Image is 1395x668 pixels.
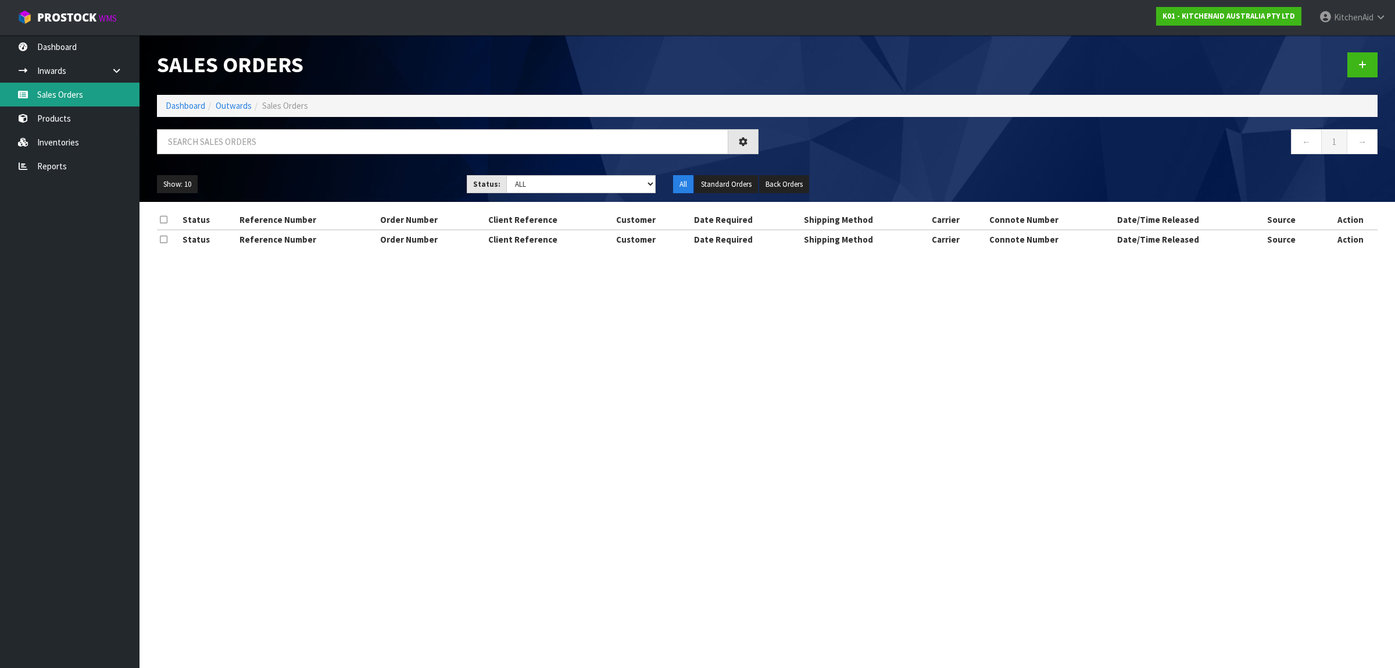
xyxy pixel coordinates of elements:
th: Reference Number [237,230,377,248]
a: → [1347,129,1378,154]
th: Action [1323,211,1378,229]
th: Shipping Method [801,211,929,229]
th: Source [1264,230,1323,248]
th: Carrier [929,211,986,229]
th: Client Reference [485,211,613,229]
button: Back Orders [759,175,809,194]
small: WMS [99,13,117,24]
a: Outwards [216,100,252,111]
img: cube-alt.png [17,10,32,24]
input: Search sales orders [157,129,728,154]
th: Action [1323,230,1378,248]
th: Connote Number [986,230,1114,248]
button: Standard Orders [695,175,758,194]
th: Customer [613,230,691,248]
th: Date/Time Released [1114,211,1264,229]
th: Client Reference [485,230,613,248]
a: ← [1291,129,1322,154]
button: All [673,175,693,194]
strong: Status: [473,179,500,189]
button: Show: 10 [157,175,198,194]
th: Date/Time Released [1114,230,1264,248]
nav: Page navigation [776,129,1378,158]
a: Dashboard [166,100,205,111]
th: Source [1264,211,1323,229]
th: Reference Number [237,211,377,229]
th: Carrier [929,230,986,248]
span: KitchenAid [1334,12,1373,23]
th: Order Number [377,211,485,229]
th: Status [180,211,236,229]
span: ProStock [37,10,96,25]
th: Status [180,230,236,248]
th: Shipping Method [801,230,929,248]
th: Connote Number [986,211,1114,229]
th: Date Required [691,211,802,229]
h1: Sales Orders [157,52,759,77]
th: Date Required [691,230,802,248]
span: Sales Orders [262,100,308,111]
th: Order Number [377,230,485,248]
a: 1 [1321,129,1347,154]
strong: K01 - KITCHENAID AUSTRALIA PTY LTD [1162,11,1295,21]
th: Customer [613,211,691,229]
